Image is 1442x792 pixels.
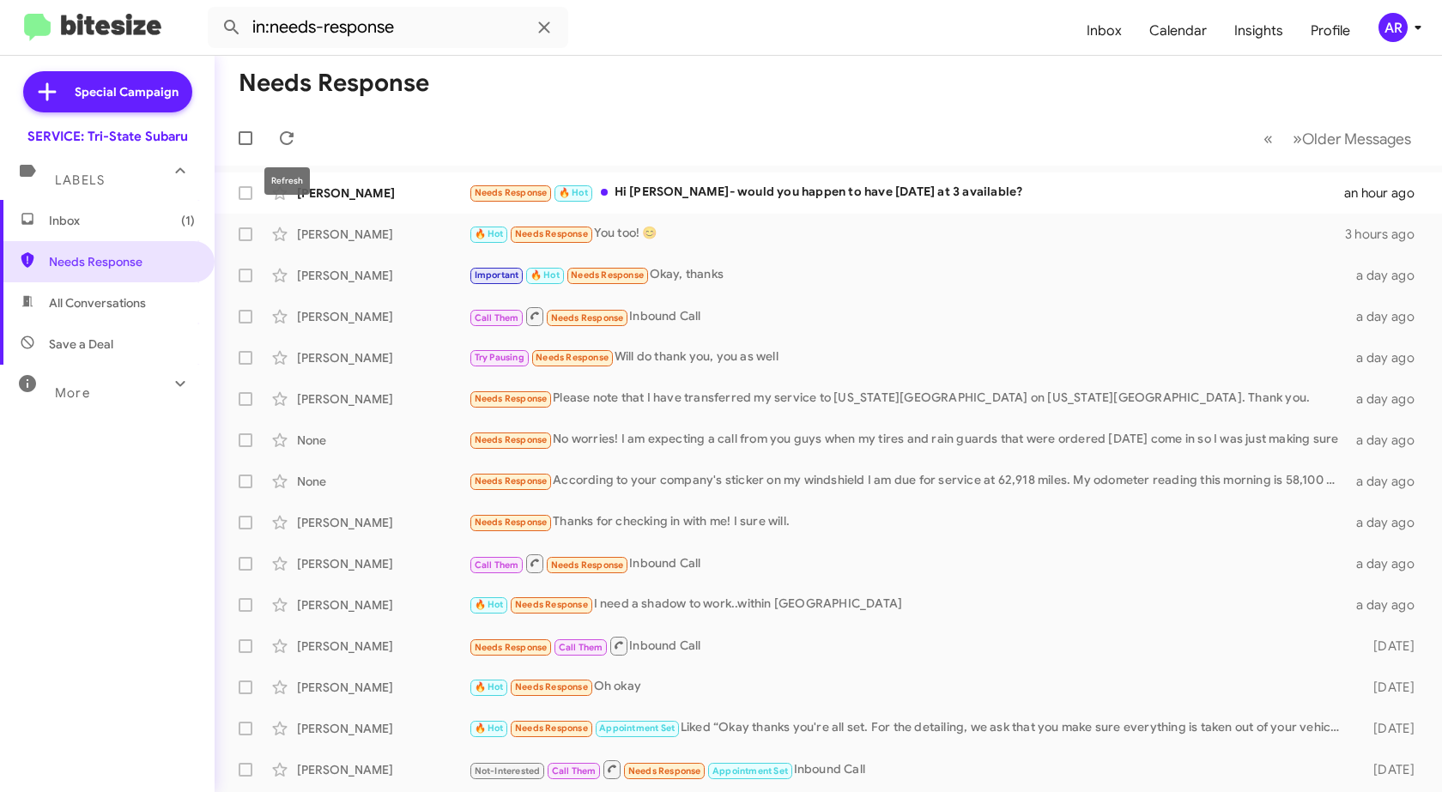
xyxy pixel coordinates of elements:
div: [PERSON_NAME] [297,308,469,325]
a: Special Campaign [23,71,192,112]
span: Appointment Set [599,722,675,734]
div: a day ago [1349,432,1428,449]
span: Needs Response [475,187,548,198]
span: Needs Response [628,765,701,777]
button: Next [1282,121,1421,156]
div: Inbound Call [469,635,1349,656]
div: a day ago [1349,514,1428,531]
div: an hour ago [1344,184,1428,202]
div: [PERSON_NAME] [297,555,469,572]
div: a day ago [1349,473,1428,490]
div: I need a shadow to work..within [GEOGRAPHIC_DATA] [469,595,1349,614]
span: Needs Response [551,312,624,323]
div: Inbound Call [469,759,1349,780]
span: Call Them [475,559,519,571]
span: Needs Response [475,393,548,404]
a: Calendar [1136,6,1221,56]
div: [PERSON_NAME] [297,267,469,284]
button: Previous [1253,121,1283,156]
div: None [297,432,469,449]
span: Call Them [559,642,603,653]
div: [DATE] [1349,761,1428,778]
div: Thanks for checking in with me! I sure will. [469,512,1349,532]
span: » [1293,128,1302,149]
div: [PERSON_NAME] [297,638,469,655]
span: Call Them [552,765,597,777]
span: Try Pausing [475,352,524,363]
div: [DATE] [1349,638,1428,655]
span: Needs Response [475,475,548,487]
div: a day ago [1349,267,1428,284]
input: Search [208,7,568,48]
span: 🔥 Hot [530,269,560,281]
div: According to your company's sticker on my windshield I am due for service at 62,918 miles. My odo... [469,471,1349,491]
div: a day ago [1349,390,1428,408]
span: (1) [181,212,195,229]
div: Hi [PERSON_NAME]- would you happen to have [DATE] at 3 available? [469,183,1344,203]
div: a day ago [1349,308,1428,325]
span: 🔥 Hot [475,228,504,239]
span: Important [475,269,519,281]
div: 3 hours ago [1345,226,1428,243]
span: Needs Response [571,269,644,281]
div: Inbound Call [469,553,1349,574]
span: Needs Response [475,434,548,445]
div: [PERSON_NAME] [297,679,469,696]
div: Okay, thanks [469,265,1349,285]
div: [DATE] [1349,720,1428,737]
span: Needs Response [475,517,548,528]
span: Needs Response [515,599,588,610]
div: Please note that I have transferred my service to [US_STATE][GEOGRAPHIC_DATA] on [US_STATE][GEOGR... [469,389,1349,408]
a: Insights [1221,6,1297,56]
a: Inbox [1073,6,1136,56]
div: Will do thank you, you as well [469,348,1349,367]
span: Needs Response [515,681,588,692]
span: Save a Deal [49,336,113,353]
span: All Conversations [49,294,146,311]
h1: Needs Response [239,70,429,97]
div: [PERSON_NAME] [297,390,469,408]
div: [PERSON_NAME] [297,596,469,614]
span: Appointment Set [712,765,788,777]
span: Older Messages [1302,130,1411,148]
div: AR [1378,13,1408,42]
span: Inbox [49,212,195,229]
div: Oh okay [469,677,1349,697]
div: [PERSON_NAME] [297,184,469,202]
div: [PERSON_NAME] [297,226,469,243]
span: 🔥 Hot [475,722,504,734]
span: Labels [55,172,105,188]
div: [PERSON_NAME] [297,349,469,366]
a: Profile [1297,6,1364,56]
div: Inbound Call [469,305,1349,327]
span: Not-Interested [475,765,541,777]
div: Refresh [264,167,310,195]
span: Needs Response [515,228,588,239]
span: Needs Response [49,253,195,270]
span: Needs Response [536,352,609,363]
div: No worries! I am expecting a call from you guys when my tires and rain guards that were ordered [... [469,430,1349,450]
span: 🔥 Hot [559,187,588,198]
div: a day ago [1349,349,1428,366]
div: SERVICE: Tri-State Subaru [27,128,188,145]
span: « [1263,128,1273,149]
span: More [55,385,90,401]
span: 🔥 Hot [475,599,504,610]
span: Needs Response [475,642,548,653]
div: You too! 😊 [469,224,1345,244]
nav: Page navigation example [1254,121,1421,156]
span: Needs Response [515,722,588,734]
div: [PERSON_NAME] [297,720,469,737]
div: None [297,473,469,490]
span: Call Them [475,312,519,323]
div: [PERSON_NAME] [297,514,469,531]
div: [PERSON_NAME] [297,761,469,778]
div: [DATE] [1349,679,1428,696]
span: Special Campaign [75,83,179,100]
div: a day ago [1349,555,1428,572]
div: a day ago [1349,596,1428,614]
